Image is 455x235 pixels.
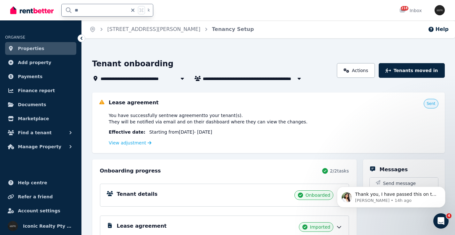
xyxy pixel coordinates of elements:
[330,168,349,174] span: 2 / 2 tasks
[337,63,375,78] a: Actions
[109,99,159,106] h5: Lease agreement
[5,42,76,55] a: Properties
[327,173,455,218] iframe: Intercom notifications message
[428,26,449,33] button: Help
[92,59,174,69] h1: Tenant onboarding
[18,207,60,215] span: Account settings
[18,45,44,52] span: Properties
[306,192,330,198] span: Onboarded
[107,26,201,32] a: [STREET_ADDRESS][PERSON_NAME]
[82,20,262,38] nav: Breadcrumb
[5,140,76,153] button: Manage Property
[5,112,76,125] a: Marketplace
[399,7,422,14] div: Inbox
[148,8,150,13] span: k
[18,193,53,201] span: Refer a friend
[109,140,152,145] a: View adjustment
[18,143,61,151] span: Manage Property
[10,5,54,15] img: RentBetter
[18,87,55,94] span: Finance report
[117,190,158,198] h5: Tenant details
[5,56,76,69] a: Add property
[435,5,445,15] img: Iconic Realty Pty Ltd
[8,221,18,231] img: Iconic Realty Pty Ltd
[109,129,146,135] span: Effective date :
[427,101,435,106] span: Sent
[5,35,25,40] span: ORGANISE
[5,98,76,111] a: Documents
[433,213,449,229] iframe: Intercom live chat
[23,222,74,230] span: Iconic Realty Pty Ltd
[5,190,76,203] a: Refer a friend
[18,179,47,187] span: Help centre
[5,126,76,139] button: Find a tenant
[5,84,76,97] a: Finance report
[109,112,308,125] span: You have successfully sent new agreement to your tenant(s) . They will be notified via email and ...
[117,222,167,230] h5: Lease agreement
[5,70,76,83] a: Payments
[380,166,408,173] h5: Messages
[18,73,42,80] span: Payments
[212,26,254,33] span: Tenancy Setup
[18,101,46,108] span: Documents
[446,213,451,218] span: 4
[18,129,52,136] span: Find a tenant
[379,63,444,78] button: Tenants moved in
[401,6,408,11] span: 218
[310,224,330,230] span: Imported
[5,204,76,217] a: Account settings
[100,167,161,175] h2: Onboarding progress
[18,115,49,122] span: Marketplace
[18,59,51,66] span: Add property
[149,129,212,135] span: Starting from [DATE] - [DATE]
[5,176,76,189] a: Help centre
